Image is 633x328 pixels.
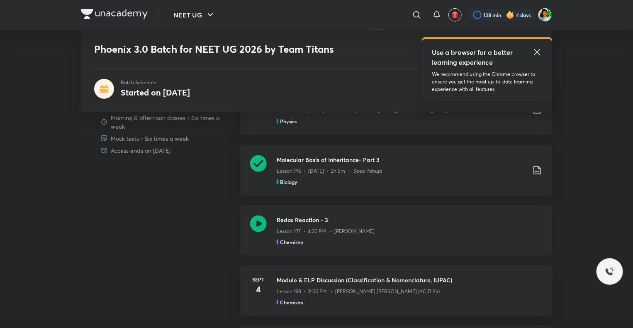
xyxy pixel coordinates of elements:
[277,167,382,175] p: Lesson 196 • [DATE] • 2h 5m • Seep Pahuja
[277,215,542,224] h3: Redox Reaction - 3
[432,71,542,93] p: We recommend using the Chrome browser to ensure you get the most up-to-date learning experience w...
[240,266,552,326] a: Sept4Module & ELP Discussion (Classification & Nomenclature, IUPAC)Lesson 198 • 9:00 PM • [PERSON...
[277,155,526,164] h3: Molecular Basis of Inheritance- Part 3
[277,228,375,235] p: Lesson 197 • 4:30 PM • [PERSON_NAME]
[448,8,462,22] button: avatar
[240,85,552,145] a: Electrostatic Potential & Electric Potential Energy 5Lesson 195 • [DATE] • 2h 30m • [PERSON_NAME]...
[240,145,552,206] a: Molecular Basis of Inheritance- Part 3Lesson 196 • [DATE] • 2h 5m • Seep PahujaBiology
[111,146,170,155] p: Access ends on [DATE]
[240,206,552,266] a: Redox Reaction - 3Lesson 197 • 4:30 PM • [PERSON_NAME]Chemistry
[250,283,267,296] h4: 4
[451,11,459,19] img: avatar
[111,134,189,143] p: Mock tests • Six times a week
[121,87,190,98] h4: Started on [DATE]
[81,9,148,19] img: Company Logo
[605,267,615,277] img: ttu
[111,113,234,131] p: Morning & afternoon classes • Six times a week
[81,9,148,21] a: Company Logo
[538,8,552,22] img: Mehul Ghosh
[94,43,419,55] h1: Phoenix 3.0 Batch for NEET UG 2026 by Team Titans
[277,288,440,295] p: Lesson 198 • 9:00 PM • [PERSON_NAME] [PERSON_NAME] (ACiD Sir)
[280,299,303,306] h5: Chemistry
[432,47,514,67] h5: Use a browser for a better learning experience
[168,7,220,23] button: NEET UG
[250,276,267,283] h6: Sept
[280,178,297,186] h5: Biology
[121,79,190,86] p: Batch Schedule
[280,117,297,125] h5: Physics
[277,276,542,284] h3: Module & ELP Discussion (Classification & Nomenclature, IUPAC)
[280,238,303,246] h5: Chemistry
[506,11,514,19] img: streak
